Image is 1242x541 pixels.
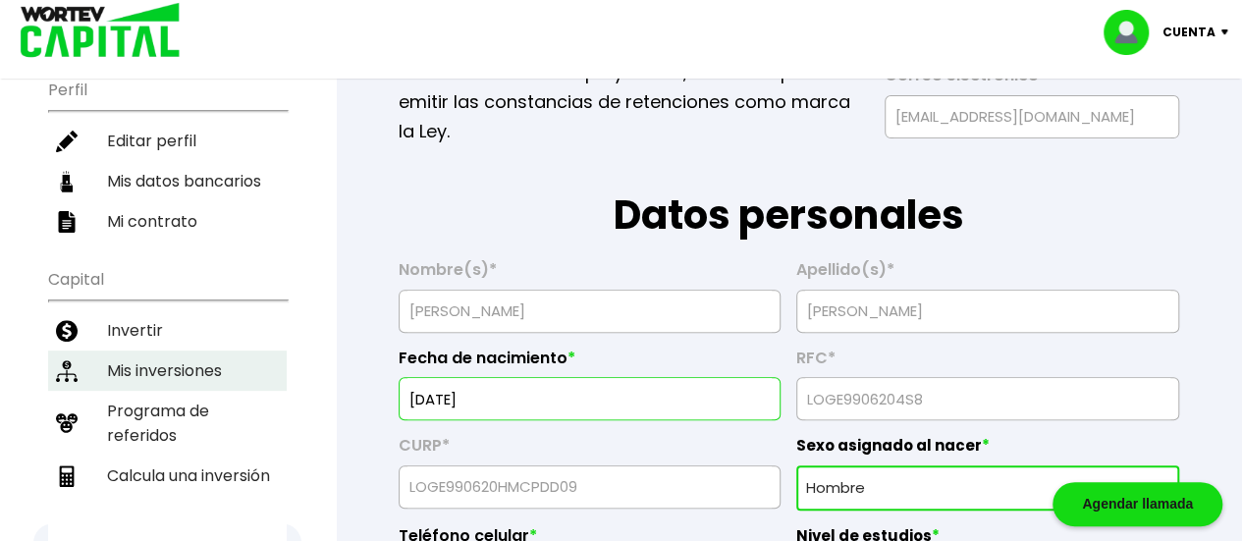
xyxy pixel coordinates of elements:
[48,121,287,161] a: Editar perfil
[56,211,78,233] img: contrato-icon.f2db500c.svg
[48,201,287,242] a: Mi contrato
[56,131,78,152] img: editar-icon.952d3147.svg
[399,260,782,290] label: Nombre(s)
[399,436,782,465] label: CURP
[56,360,78,382] img: inversiones-icon.6695dc30.svg
[1162,18,1215,47] p: Cuenta
[56,320,78,342] img: invertir-icon.b3b967d7.svg
[1053,482,1222,526] div: Agendar llamada
[796,260,1179,290] label: Apellido(s)
[796,436,1179,465] label: Sexo asignado al nacer
[56,412,78,434] img: recomiendanos-icon.9b8e9327.svg
[56,171,78,192] img: datos-icon.10cf9172.svg
[407,378,773,419] input: DD/MM/AAAA
[48,351,287,391] a: Mis inversiones
[1215,29,1242,35] img: icon-down
[796,349,1179,378] label: RFC
[805,378,1170,419] input: 13 caracteres
[48,456,287,496] a: Calcula una inversión
[48,391,287,456] a: Programa de referidos
[407,466,773,508] input: 18 caracteres
[48,161,287,201] a: Mis datos bancarios
[48,68,287,242] ul: Perfil
[1104,10,1162,55] img: profile-image
[399,349,782,378] label: Fecha de nacimiento
[56,465,78,487] img: calculadora-icon.17d418c4.svg
[885,66,1179,95] label: Correo electrónico
[48,310,287,351] a: Invertir
[399,146,1179,244] h1: Datos personales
